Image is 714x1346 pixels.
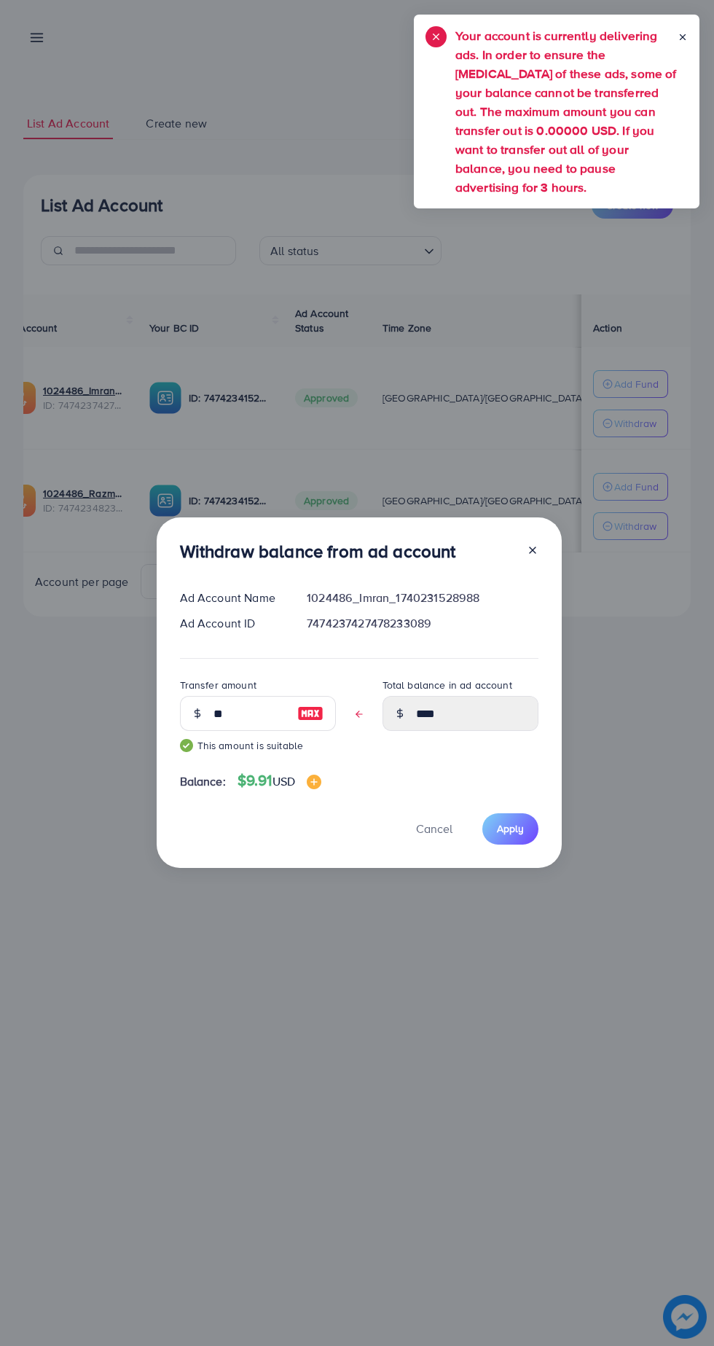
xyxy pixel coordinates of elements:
[180,773,226,790] span: Balance:
[307,775,321,789] img: image
[295,615,549,632] div: 7474237427478233089
[168,615,296,632] div: Ad Account ID
[482,813,538,845] button: Apply
[297,705,323,722] img: image
[455,26,678,197] h5: Your account is currently delivering ads. In order to ensure the [MEDICAL_DATA] of these ads, som...
[180,541,456,562] h3: Withdraw balance from ad account
[382,678,512,692] label: Total balance in ad account
[168,590,296,606] div: Ad Account Name
[272,773,295,789] span: USD
[180,678,256,692] label: Transfer amount
[295,590,549,606] div: 1024486_Imran_1740231528988
[180,738,336,753] small: This amount is suitable
[416,821,452,837] span: Cancel
[497,821,524,836] span: Apply
[398,813,471,845] button: Cancel
[238,772,321,790] h4: $9.91
[180,739,193,752] img: guide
